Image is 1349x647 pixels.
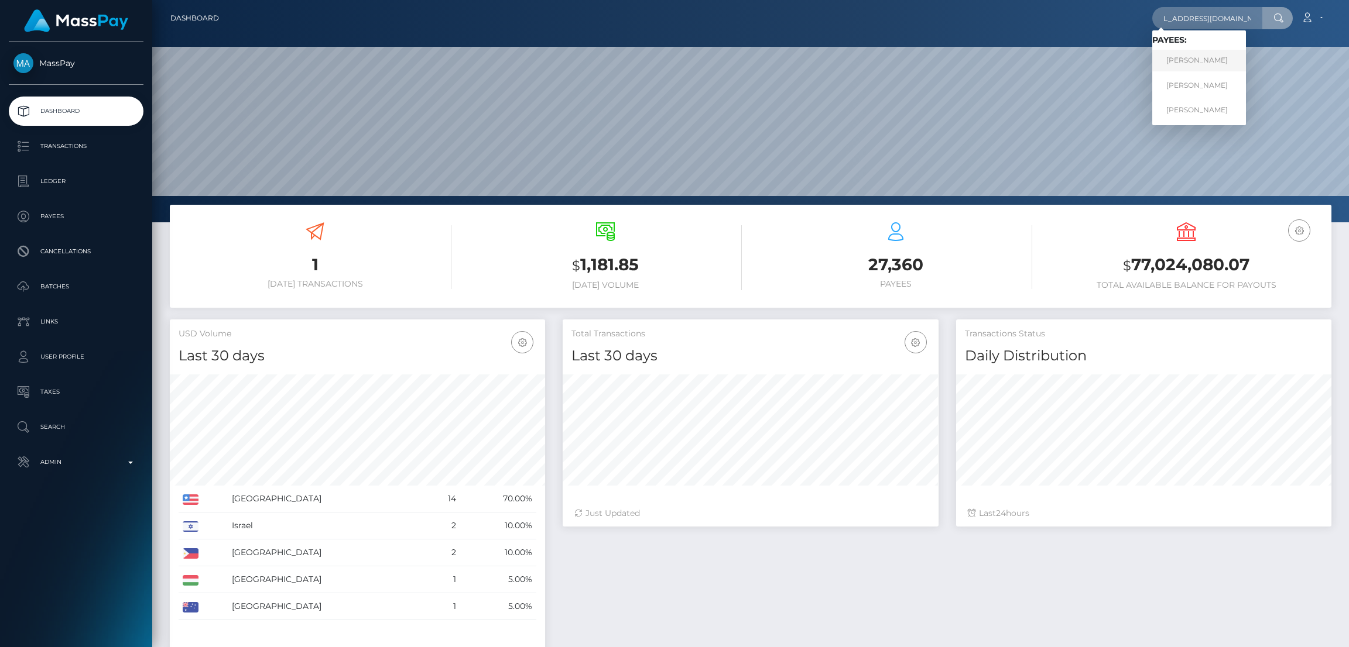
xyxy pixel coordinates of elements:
[13,453,139,471] p: Admin
[9,58,143,68] span: MassPay
[9,272,143,301] a: Batches
[183,494,198,505] img: US.png
[179,279,451,289] h6: [DATE] Transactions
[427,566,460,593] td: 1
[9,237,143,266] a: Cancellations
[1152,74,1246,96] a: [PERSON_NAME]
[183,521,198,532] img: IL.png
[968,507,1320,519] div: Last hours
[427,512,460,539] td: 2
[427,539,460,566] td: 2
[9,342,143,371] a: User Profile
[1050,280,1323,290] h6: Total Available Balance for Payouts
[571,346,929,366] h4: Last 30 days
[179,253,451,276] h3: 1
[460,593,536,620] td: 5.00%
[9,448,143,477] a: Admin
[571,328,929,340] h5: Total Transactions
[965,346,1323,366] h4: Daily Distribution
[179,328,536,340] h5: USD Volume
[759,279,1032,289] h6: Payees
[13,173,139,190] p: Ledger
[13,102,139,120] p: Dashboard
[13,313,139,331] p: Links
[460,512,536,539] td: 10.00%
[9,307,143,336] a: Links
[183,602,198,612] img: AU.png
[1152,35,1246,45] h6: Payees:
[9,132,143,161] a: Transactions
[228,593,427,620] td: [GEOGRAPHIC_DATA]
[13,418,139,436] p: Search
[1050,253,1323,277] h3: 77,024,080.07
[170,6,219,30] a: Dashboard
[1152,7,1262,29] input: Search...
[1152,99,1246,121] a: [PERSON_NAME]
[965,328,1323,340] h5: Transactions Status
[179,346,536,366] h4: Last 30 days
[1152,50,1246,71] a: [PERSON_NAME]
[13,243,139,260] p: Cancellations
[469,253,742,277] h3: 1,181.85
[228,512,427,539] td: Israel
[24,9,128,32] img: MassPay Logo
[572,257,580,274] small: $
[9,97,143,126] a: Dashboard
[759,253,1032,276] h3: 27,360
[9,202,143,231] a: Payees
[1123,257,1131,274] small: $
[469,280,742,290] h6: [DATE] Volume
[183,575,198,586] img: HU.png
[460,539,536,566] td: 10.00%
[9,167,143,196] a: Ledger
[9,377,143,407] a: Taxes
[183,548,198,559] img: PH.png
[13,383,139,401] p: Taxes
[13,53,33,73] img: MassPay
[13,278,139,295] p: Batches
[574,507,926,519] div: Just Updated
[13,208,139,225] p: Payees
[427,486,460,512] td: 14
[460,566,536,593] td: 5.00%
[228,539,427,566] td: [GEOGRAPHIC_DATA]
[427,593,460,620] td: 1
[13,348,139,366] p: User Profile
[228,566,427,593] td: [GEOGRAPHIC_DATA]
[13,137,139,155] p: Transactions
[9,412,143,442] a: Search
[228,486,427,512] td: [GEOGRAPHIC_DATA]
[460,486,536,512] td: 70.00%
[996,508,1006,518] span: 24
